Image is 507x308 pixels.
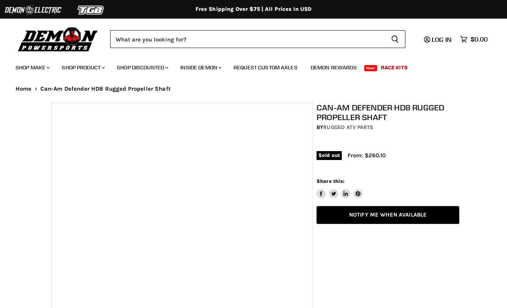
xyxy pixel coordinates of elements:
a: Shop Make [10,60,54,76]
img: TGB Logo 2 [62,3,120,17]
span: Share this: [317,178,344,184]
aside: Share this: [317,178,363,198]
a: Shop Product [56,60,109,76]
a: Home [16,86,32,92]
span: Sold out [317,151,342,160]
img: Demon Electric Logo 2 [4,3,62,17]
div: by [317,123,459,132]
form: Product [110,30,405,48]
a: $0.00 [456,34,491,45]
a: Inside Demon [175,60,226,76]
span: Can-Am Defender HD8 Rugged Propeller Shaft [40,86,171,92]
a: Request Custom Axles [228,60,303,76]
span: Log in [432,36,452,43]
button: Search [385,30,405,48]
img: Demon Powersports [16,25,100,53]
span: From: $260.10 [348,152,386,159]
span: New! [364,65,377,71]
a: Shop Discounted [111,60,173,76]
a: Log in [420,36,456,43]
a: Notify Me When Available [317,206,459,224]
a: Race Kits [375,60,414,76]
a: Demon Rewards [305,60,363,76]
ul: Main menu [10,57,486,76]
h1: Can-Am Defender HD8 Rugged Propeller Shaft [317,103,459,122]
a: Rugged ATV Parts [323,124,373,131]
input: Search [110,30,385,48]
span: $0.00 [471,36,488,43]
